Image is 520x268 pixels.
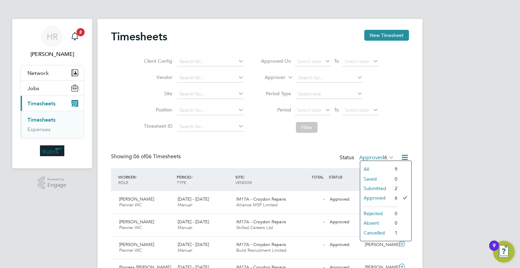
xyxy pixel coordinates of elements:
label: Period Type [261,90,291,97]
div: SITE [234,171,292,188]
a: Go to home page [20,145,84,156]
input: Search for... [177,106,244,115]
span: IM17A - Croydon Repairs [236,242,286,247]
div: - [292,217,327,228]
span: 6 [384,154,387,161]
li: Cancelled [360,228,391,238]
input: Search for... [177,122,244,131]
nav: Main navigation [12,19,92,168]
input: Search for... [296,73,363,83]
li: Saved [360,174,391,184]
span: Heather Rattenbury [20,50,84,58]
a: Expenses [27,126,50,132]
input: Search for... [177,73,244,83]
span: Planner WC [119,247,142,253]
span: HR [47,32,58,41]
div: - [292,239,327,250]
span: 06 Timesheets [133,153,181,160]
button: Filter [296,122,318,133]
input: Search for... [177,89,244,99]
span: Jobs [27,85,39,91]
span: [DATE] - [DATE] [178,219,209,225]
li: 6 [391,193,397,203]
li: 2 [391,184,397,193]
div: PERIOD [175,171,234,188]
span: Alliance MSP Limited [236,202,278,208]
span: Network [27,70,49,76]
span: Select date [345,107,369,113]
li: 1 [391,228,397,238]
li: Approved [360,193,391,203]
label: Approved [359,154,394,161]
span: / [243,174,245,180]
span: [DATE] - [DATE] [178,242,209,247]
label: Vendor [142,74,172,80]
span: [DATE] - [DATE] [178,196,209,202]
div: Approved [327,239,362,250]
a: Powered byEngage [38,177,67,189]
span: [PERSON_NAME] [119,242,154,247]
span: / [135,174,137,180]
button: Network [21,65,84,80]
span: 2 [77,28,85,36]
label: Client Config [142,58,172,64]
div: 9 [493,246,496,254]
a: Timesheets [27,117,56,123]
li: 0 [391,209,397,218]
span: VENDOR [235,180,252,185]
span: TYPE [177,180,186,185]
div: Showing [111,153,182,160]
li: 0 [391,218,397,228]
span: TOTAL [311,174,324,180]
label: Approver [255,74,285,81]
span: Build Recruitment Limited [236,247,286,253]
label: Position [142,107,172,113]
div: [PERSON_NAME] [362,239,397,250]
a: HR[PERSON_NAME] [20,26,84,58]
span: Manual [178,202,192,208]
li: Absent [360,218,391,228]
div: WORKER [116,171,175,188]
div: Approved [327,217,362,228]
h2: Timesheets [111,30,167,43]
span: [PERSON_NAME] [119,196,154,202]
button: Timesheets [21,96,84,111]
label: Approved On [261,58,291,64]
label: Site [142,90,172,97]
span: Skilled Careers Ltd [236,225,273,230]
span: IM17A - Croydon Repairs [236,196,286,202]
input: Search for... [177,57,244,66]
span: Select date [297,58,321,64]
span: Select date [297,107,321,113]
span: Engage [47,182,66,188]
img: wates-logo-retina.png [40,145,64,156]
button: New Timesheet [364,30,409,41]
span: Manual [178,225,192,230]
span: Planner WC [119,225,142,230]
input: Select one [296,89,363,99]
div: Status [340,153,395,163]
span: 06 of [133,153,146,160]
li: All [360,164,391,174]
button: Jobs [21,81,84,96]
li: 0 [391,174,397,184]
a: 2 [68,26,82,47]
div: - [292,194,327,205]
span: ROLE [118,180,128,185]
label: Timesheet ID [142,123,172,129]
div: STATUS [327,171,362,183]
span: Manual [178,247,192,253]
li: Submitted [360,184,391,193]
li: 9 [391,164,397,174]
span: [PERSON_NAME] [119,219,154,225]
div: Timesheets [21,111,84,138]
label: Period [261,107,291,113]
span: IM17A - Croydon Repairs [236,219,286,225]
span: To [332,105,341,114]
span: Select date [345,58,369,64]
span: To [332,57,341,65]
span: Powered by [47,177,66,182]
span: Timesheets [27,100,56,107]
li: Rejected [360,209,391,218]
span: / [191,174,193,180]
